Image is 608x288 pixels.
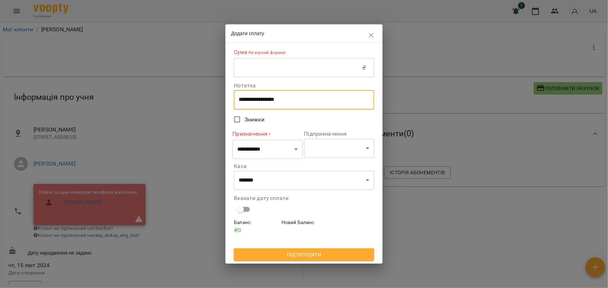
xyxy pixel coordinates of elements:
[234,83,374,88] label: Нотатка
[245,115,264,124] span: Знижки
[282,219,326,226] h6: Новий Баланс :
[234,219,279,226] h6: Баланс :
[239,250,368,259] span: Підтвердити
[231,31,264,36] span: Додати сплату
[247,49,286,56] p: Не вірний формат
[304,131,374,137] label: Підпризначення
[234,163,374,169] label: Каса
[234,248,374,261] button: Підтвердити
[234,195,374,201] label: Вказати дату сплати
[234,48,374,56] label: Сума
[362,64,366,72] p: ₴
[232,130,302,138] label: Призначення
[234,226,279,234] p: ₴ 0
